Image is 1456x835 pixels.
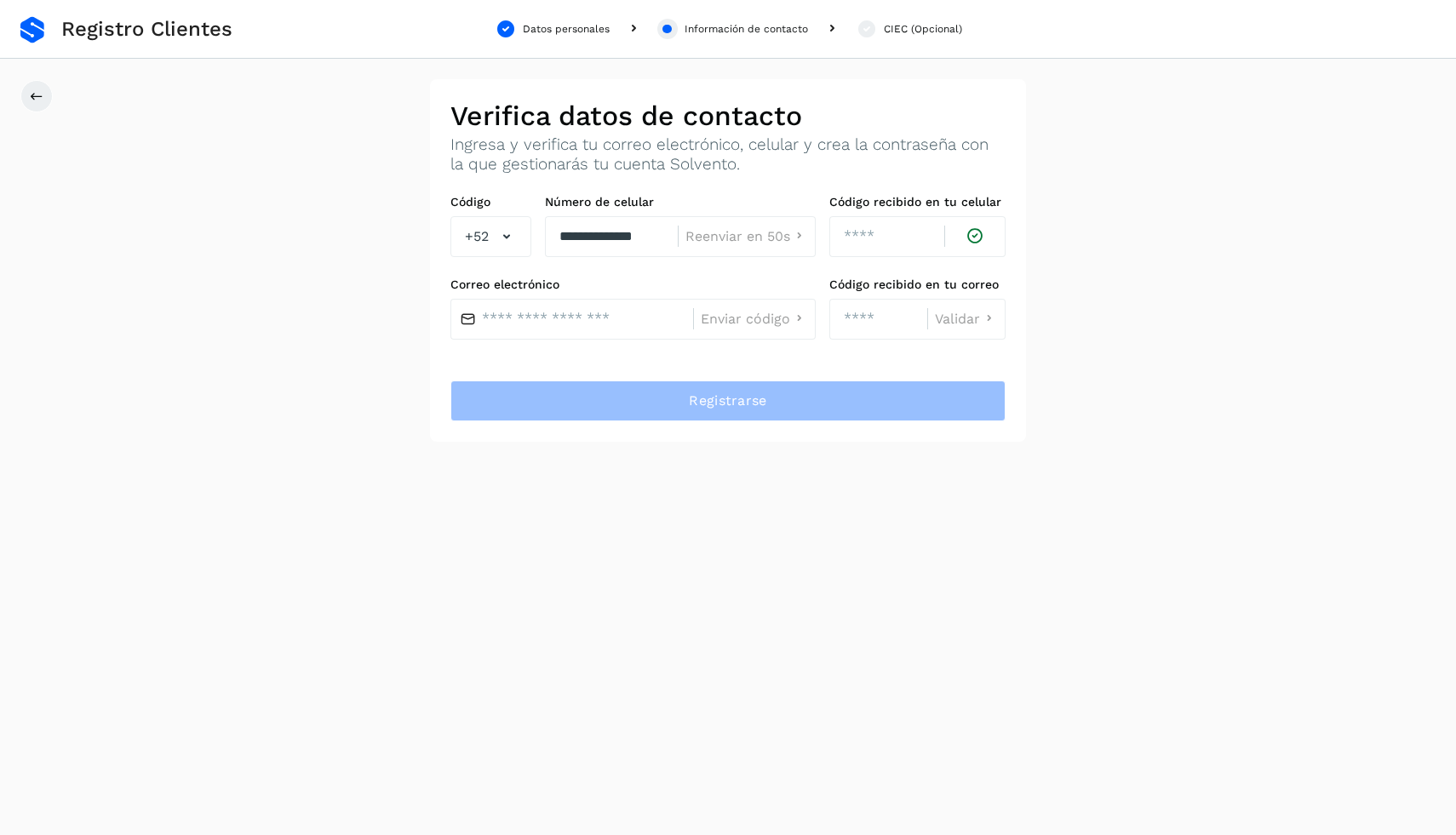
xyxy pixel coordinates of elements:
[685,227,808,245] button: Reenviar en 50s
[545,195,816,209] label: Número de celular
[61,17,232,42] span: Registro Clientes
[685,230,790,243] span: Reenviar en 50s
[935,310,998,328] button: Validar
[465,226,489,247] span: +52
[884,21,962,37] div: CIEC (Opcional)
[935,312,980,326] span: Validar
[701,312,790,326] span: Enviar código
[450,277,816,292] label: Correo electrónico
[450,380,1006,421] button: Registrarse
[689,392,766,410] span: Registrarse
[701,310,808,328] button: Enviar código
[450,195,531,209] label: Código
[450,135,1006,174] p: Ingresa y verifica tu correo electrónico, celular y crea la contraseña con la que gestionarás tu ...
[829,195,1006,209] label: Código recibido en tu celular
[450,100,1006,132] h2: Verifica datos de contacto
[523,21,610,37] div: Datos personales
[829,277,1006,292] label: Código recibido en tu correo
[685,21,808,37] div: Información de contacto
